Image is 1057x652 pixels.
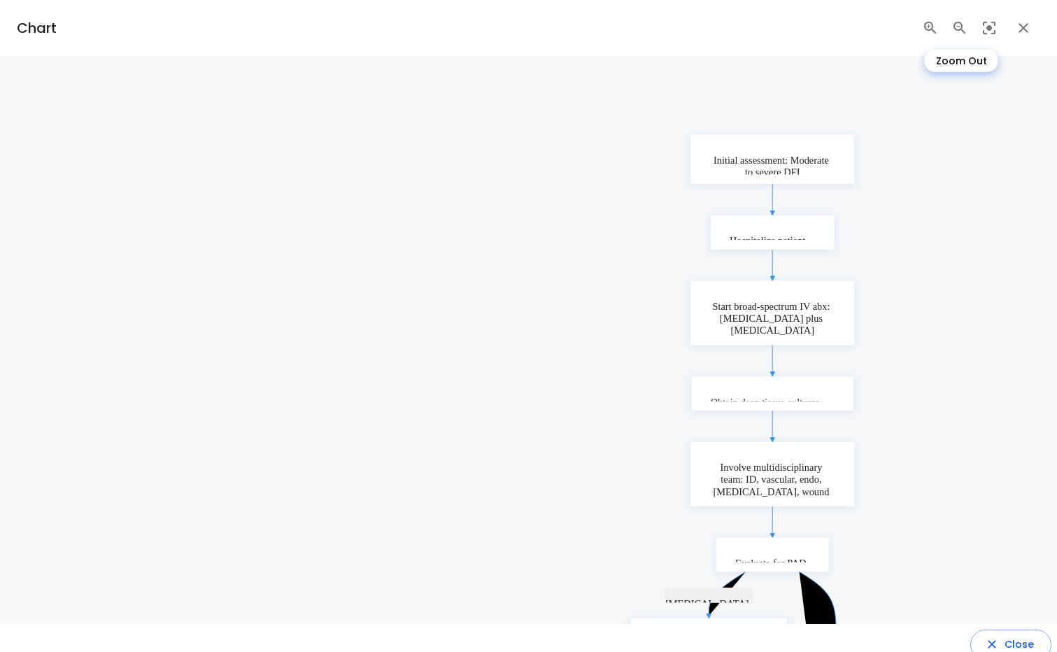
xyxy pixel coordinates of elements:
[977,16,1001,40] button: Reset Zoom
[711,396,820,408] p: Obtain deep tissue cultures
[735,558,807,569] p: Evaluate for PAD
[17,17,57,39] h6: Chart
[948,16,972,40] button: Zoom Out
[925,50,998,72] div: Zoom Out
[709,300,835,336] p: Start broad-spectrum IV abx: [MEDICAL_DATA] plus [MEDICAL_DATA]
[730,235,805,247] p: Hospitalize patient
[665,597,790,609] p: [MEDICAL_DATA] suspected
[918,16,942,40] button: Zoom In
[709,155,835,179] p: Initial assessment: Moderate to severe DFI
[709,462,835,510] p: Involve multidisciplinary team: ID, vascular, endo, [MEDICAL_DATA], wound care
